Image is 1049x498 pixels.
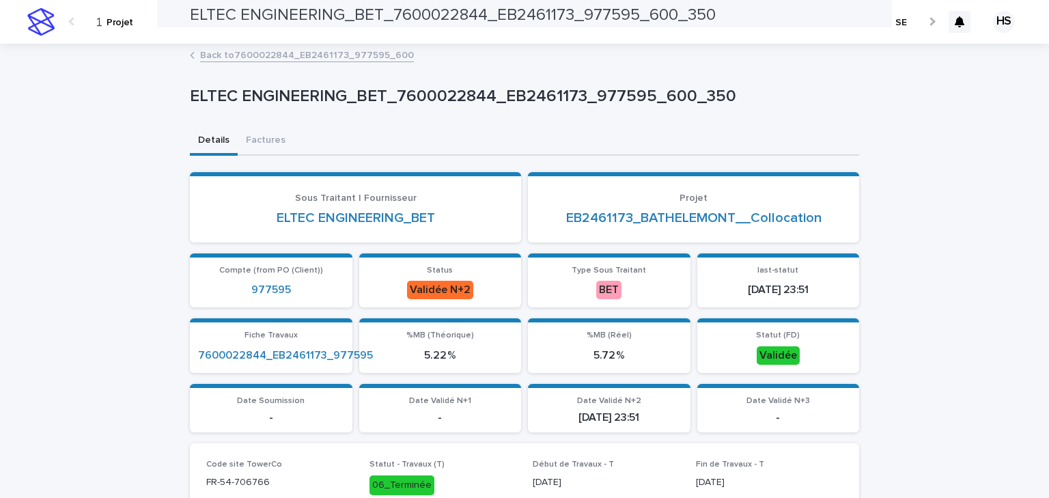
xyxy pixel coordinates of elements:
span: Date Validé N+1 [409,397,471,405]
span: Statut (FD) [756,331,800,340]
p: ELTEC ENGINEERING_BET_7600022844_EB2461173_977595_600_350 [190,87,854,107]
div: 06_Terminée [369,475,434,495]
span: Sous Traitant | Fournisseur [295,193,417,203]
p: [DATE] 23:51 [705,283,852,296]
span: Date Validé N+2 [577,397,641,405]
p: [DATE] [696,475,843,490]
div: Validée [757,346,800,365]
span: %MB (Théorique) [406,331,474,340]
p: 5.22 % [367,349,514,362]
p: [DATE] [533,475,680,490]
span: Compte (from PO (Client)) [219,266,323,275]
a: Back to7600022844_EB2461173_977595_600 [200,46,414,62]
div: HS [993,11,1015,33]
div: BET [596,281,621,299]
span: Fin de Travaux - T [696,460,764,469]
a: 7600022844_EB2461173_977595 [198,349,373,362]
span: Statut - Travaux (T) [369,460,445,469]
a: ELTEC ENGINEERING_BET [277,210,435,226]
a: 977595 [251,283,291,296]
span: Type Sous Traitant [572,266,646,275]
p: FR-54-706766 [206,475,353,490]
button: Details [190,127,238,156]
span: Projet [680,193,708,203]
span: Début de Travaux - T [533,460,614,469]
div: Validée N+2 [407,281,473,299]
span: Date Soumission [237,397,305,405]
p: - [367,411,514,424]
span: last-statut [757,266,798,275]
span: Fiche Travaux [244,331,298,340]
p: - [198,411,344,424]
span: Code site TowerCo [206,460,282,469]
span: Date Validé N+3 [746,397,810,405]
span: Status [427,266,453,275]
p: [DATE] 23:51 [536,411,682,424]
p: - [705,411,852,424]
button: Factures [238,127,294,156]
p: 5.72 % [536,349,682,362]
img: stacker-logo-s-only.png [27,8,55,36]
span: %MB (Réel) [587,331,632,340]
a: EB2461173_BATHELEMONT__Collocation [566,210,822,226]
